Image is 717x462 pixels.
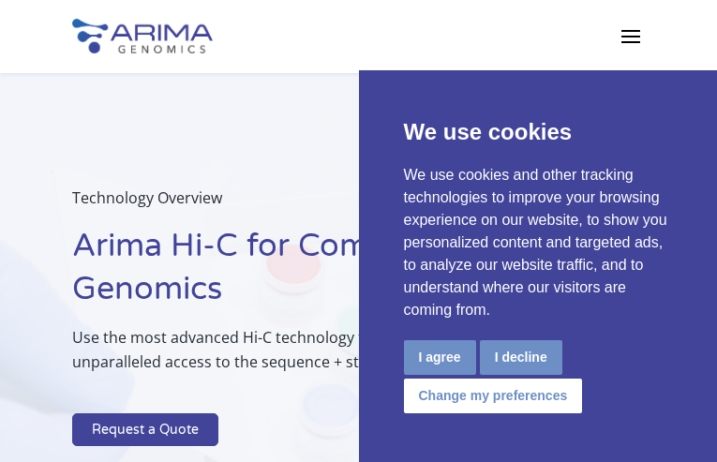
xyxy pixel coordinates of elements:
[72,186,646,225] p: Technology Overview
[72,225,646,325] h1: Arima Hi-C for Comprehensive 3D Genomics
[404,164,673,321] p: We use cookies and other tracking technologies to improve your browsing experience on our website...
[480,340,562,375] button: I decline
[404,340,476,375] button: I agree
[72,413,218,447] a: Request a Quote
[404,115,673,149] p: We use cookies
[72,325,646,389] p: Use the most advanced Hi-C technology to power your discoveries with unparalleled access to the s...
[404,379,583,413] button: Change my preferences
[72,19,213,53] img: Arima-Genomics-logo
